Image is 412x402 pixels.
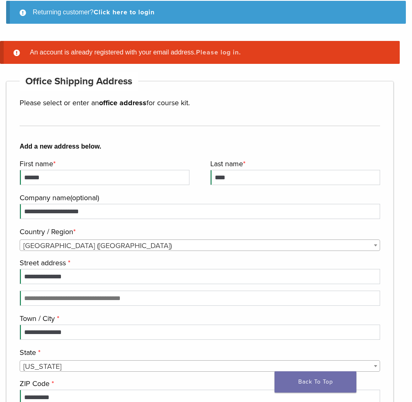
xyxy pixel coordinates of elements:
span: Country / Region [20,239,380,251]
a: Click here to login [94,8,155,16]
a: Please log in. [196,48,241,56]
label: Company name [20,192,378,204]
label: Street address [20,257,378,269]
span: United States (US) [20,240,380,251]
label: Country / Region [20,226,378,238]
label: State [20,346,378,359]
div: Returning customer? [6,1,406,24]
span: California [20,361,380,372]
label: Last name [210,158,378,170]
label: First name [20,158,187,170]
a: Back To Top [275,371,356,393]
span: (optional) [70,193,99,202]
b: Add a new address below. [20,142,380,151]
p: Please select or enter an for course kit. [20,97,380,109]
span: State [20,360,380,372]
li: An account is already registered with your email address. [27,47,387,57]
strong: office address [99,98,146,107]
h4: Office Shipping Address [20,72,138,91]
label: ZIP Code [20,377,378,390]
label: Town / City [20,312,378,325]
